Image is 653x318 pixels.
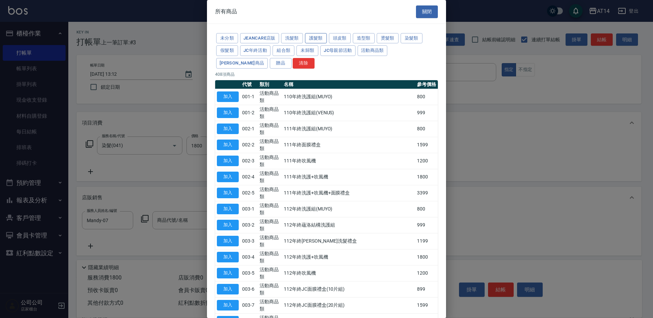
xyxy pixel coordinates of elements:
td: 活動商品類 [258,121,282,137]
button: 未分類 [216,33,238,44]
td: 003-2 [240,217,258,233]
td: 活動商品類 [258,281,282,297]
td: 002-2 [240,137,258,153]
td: 112年終吹風機 [282,265,415,281]
td: 003-3 [240,233,258,249]
button: 加入 [217,236,239,246]
button: 造型類 [353,33,375,44]
button: 假髮類 [216,45,238,56]
td: 112年終JC面膜禮盒(10片組) [282,281,415,297]
button: 組合類 [273,45,294,56]
button: 加入 [217,220,239,230]
span: 所有商品 [215,8,237,15]
button: 加入 [217,204,239,214]
button: 頭皮類 [329,33,351,44]
td: 003-5 [240,265,258,281]
td: 活動商品類 [258,89,282,105]
td: 活動商品類 [258,249,282,265]
td: 999 [415,217,438,233]
td: 111年終洗護+吹風機 [282,169,415,185]
td: 899 [415,281,438,297]
button: 加入 [217,156,239,166]
td: 111年終面膜禮盒 [282,137,415,153]
td: 002-4 [240,169,258,185]
th: 類別 [258,80,282,89]
td: 1800 [415,249,438,265]
th: 名稱 [282,80,415,89]
button: 加入 [217,91,239,102]
button: 加入 [217,300,239,310]
td: 112年終蘊洛結構洗護組 [282,217,415,233]
td: 活動商品類 [258,169,282,185]
td: 112年終洗護組(MUYO) [282,201,415,217]
button: 贈品 [270,58,292,69]
td: 112年終JC面膜禮盒(20片組) [282,297,415,313]
td: 003-1 [240,201,258,217]
td: 003-4 [240,249,258,265]
td: 活動商品類 [258,217,282,233]
td: 活動商品類 [258,185,282,201]
button: JC母親節活動 [320,45,356,56]
td: 111年終洗護組(MUYO) [282,121,415,137]
td: 活動商品類 [258,297,282,313]
button: 清除 [293,58,315,69]
button: 加入 [217,188,239,198]
td: 003-6 [240,281,258,297]
td: 112年終[PERSON_NAME]洗髮禮盒 [282,233,415,249]
td: 1199 [415,233,438,249]
button: 加入 [217,124,239,134]
button: 加入 [217,140,239,150]
td: 001-2 [240,105,258,121]
button: 加入 [217,284,239,294]
td: 活動商品類 [258,265,282,281]
button: JeanCare店販 [240,33,279,44]
td: 110年終洗護組(MUYO) [282,89,415,105]
td: 1200 [415,265,438,281]
td: 活動商品類 [258,201,282,217]
button: 加入 [217,107,239,118]
td: 003-7 [240,297,258,313]
td: 活動商品類 [258,105,282,121]
td: 002-5 [240,185,258,201]
button: [PERSON_NAME]商品 [216,58,268,69]
td: 活動商品類 [258,153,282,169]
td: 1599 [415,137,438,153]
td: 1599 [415,297,438,313]
button: 洗髮類 [281,33,303,44]
td: 活動商品類 [258,137,282,153]
button: 加入 [217,252,239,262]
button: 活動商品類 [358,45,387,56]
td: 800 [415,201,438,217]
button: 未歸類 [296,45,318,56]
td: 111年終洗護+吹風機+面膜禮盒 [282,185,415,201]
td: 1200 [415,153,438,169]
td: 活動商品類 [258,233,282,249]
button: 護髮類 [305,33,327,44]
th: 代號 [240,80,258,89]
td: 002-1 [240,121,258,137]
td: 001-1 [240,89,258,105]
p: 408 項商品 [215,71,438,77]
td: 002-3 [240,153,258,169]
td: 800 [415,121,438,137]
td: 800 [415,89,438,105]
button: 燙髮類 [377,33,399,44]
td: 999 [415,105,438,121]
button: 加入 [217,268,239,278]
button: 加入 [217,172,239,182]
td: 1800 [415,169,438,185]
button: 關閉 [416,5,438,18]
button: 染髮類 [401,33,422,44]
td: 112年終洗護+吹風機 [282,249,415,265]
td: 111年終吹風機 [282,153,415,169]
th: 參考價格 [415,80,438,89]
button: JC年終活動 [240,45,270,56]
td: 110年終洗護組(VENUS) [282,105,415,121]
td: 3399 [415,185,438,201]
